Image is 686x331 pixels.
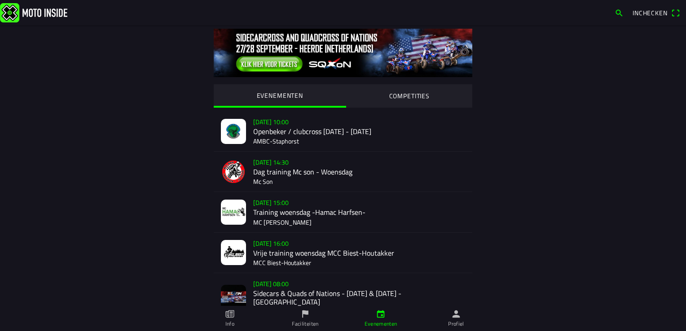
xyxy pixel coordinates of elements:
img: SoimOexaOJD0EA6fdtWkrTLMgSr0Lz7NgFJ5t3wr.jpg [221,200,246,225]
img: LHdt34qjO8I1ikqy75xviT6zvODe0JOmFLV3W9KQ.jpeg [221,119,246,144]
ion-label: Faciliteiten [292,320,318,328]
a: [DATE] 15:00Training woensdag -Hamac Harfsen-MC [PERSON_NAME] [214,192,472,232]
img: RsLYVIJ3HdxBcd7YXp8gprPg8v9FlRA0bzDE6f0r.jpg [221,240,246,265]
a: Incheckenqr scanner [628,5,684,20]
a: [DATE] 14:30Dag training Mc son - WoensdagMc Son [214,152,472,192]
img: 2jubyqFwUY625b9WQNj3VlvG0cDiWSkTgDyQjPWg.jpg [221,285,246,310]
a: [DATE] 10:00Openbeker / clubcross [DATE] - [DATE]AMBC-Staphorst [214,111,472,152]
ion-label: Info [225,320,234,328]
ion-icon: flag [300,309,310,319]
ion-icon: calendar [376,309,386,319]
ion-segment-button: EVENEMENTEN [214,84,346,108]
a: [DATE] 08:00Sidecars & Quads of Nations - [DATE] & [DATE] - [GEOGRAPHIC_DATA] [214,273,472,322]
a: [DATE] 16:00Vrije training woensdag MCC Biest-HoutakkerMCC Biest-Houtakker [214,233,472,273]
ion-icon: person [451,309,461,319]
ion-label: Profiel [448,320,464,328]
a: search [610,5,628,20]
ion-segment-button: COMPETITIES [346,84,473,108]
img: sfRBxcGZmvZ0K6QUyq9TbY0sbKJYVDoKWVN9jkDZ.png [221,159,246,184]
ion-icon: paper [225,309,235,319]
img: 0tIKNvXMbOBQGQ39g5GyH2eKrZ0ImZcyIMR2rZNf.jpg [214,29,472,77]
ion-label: Evenementen [365,320,397,328]
span: Inchecken [633,8,668,17]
